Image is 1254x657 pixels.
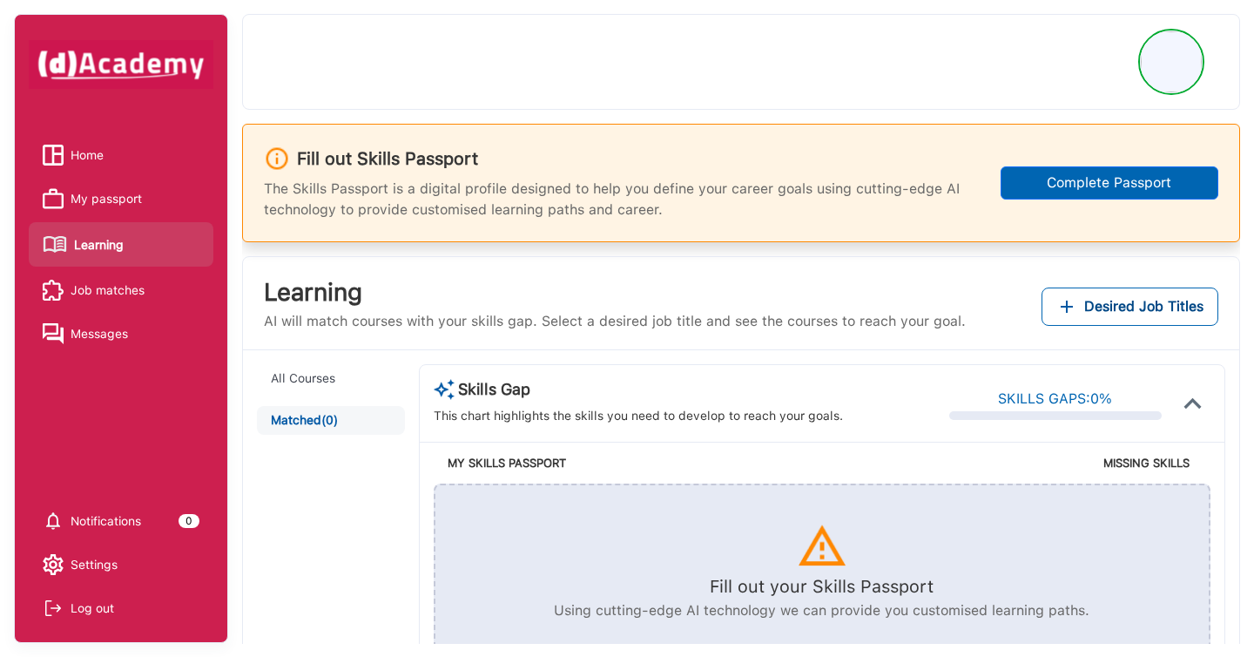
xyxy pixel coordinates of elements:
a: My passport iconMy passport [43,186,199,212]
img: dAcademy [29,40,213,89]
a: Messages iconMessages [43,321,199,347]
div: Log out [71,595,114,621]
img: setting [43,554,64,575]
span: Learning [74,232,124,258]
img: Job matches icon [43,280,64,301]
span: Home [71,142,104,168]
h5: Fill out your Skills Passport [710,576,934,597]
p: The Skills Passport is a digital profile designed to help you define your career goals using cutt... [264,179,980,220]
a: Learning iconLearning [43,229,199,260]
img: AI Course Suggestion [434,379,455,400]
img: icon [796,520,848,572]
p: AI will match courses with your skills gap. Select a desired job title and see the courses to rea... [264,311,966,332]
a: Home iconHome [43,142,199,168]
span: My passport [71,186,142,212]
button: Matched(0) [257,406,404,435]
img: Home icon [43,145,64,166]
h5: MISSING SKILLS [819,457,1190,471]
button: Complete Passport [1001,166,1218,200]
h3: Learning [264,278,966,308]
span: Desired Job Titles [1084,295,1203,319]
div: SKILLS GAPS: 0 % [998,387,1112,411]
span: Job matches [71,277,145,303]
img: Log out [43,598,64,619]
img: info [264,146,290,172]
div: 0 [179,514,199,528]
a: Job matches iconJob matches [43,277,199,303]
button: Add desired job titles [1042,288,1218,326]
span: Notifications [71,508,141,534]
img: My passport icon [43,188,64,209]
span: Messages [71,321,128,347]
img: setting [43,511,64,532]
h5: MY SKILLS PASSPORT [448,457,819,471]
p: Using cutting-edge AI technology we can provide you customised learning paths. [554,600,1089,621]
img: Profile [1141,31,1202,92]
h3: Fill out Skills Passport [297,148,478,169]
button: All Courses [257,364,404,393]
span: Settings [71,552,118,578]
div: Skills Gap [434,379,843,400]
img: Messages icon [43,323,64,344]
div: Complete Passport [1012,173,1207,193]
img: Learning icon [43,229,67,260]
div: This chart highlights the skills you need to develop to reach your goals. [434,403,843,428]
img: add icon [1056,296,1077,317]
img: icon [1176,386,1210,421]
